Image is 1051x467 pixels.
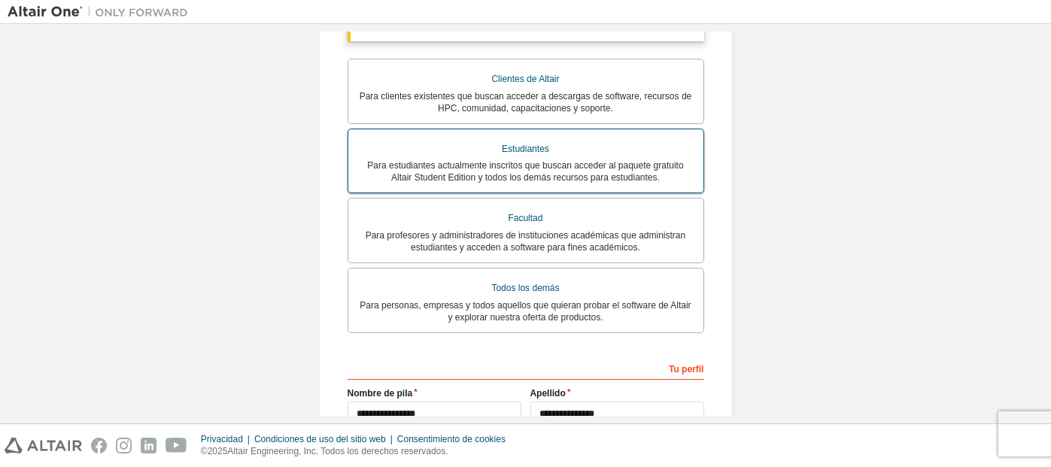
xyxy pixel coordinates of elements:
img: Altair Uno [8,5,196,20]
font: Condiciones de uso del sitio web [254,434,386,444]
font: Estudiantes [502,144,549,154]
img: facebook.svg [91,438,107,453]
font: Altair Engineering, Inc. Todos los derechos reservados. [227,446,448,456]
img: youtube.svg [166,438,187,453]
img: instagram.svg [116,438,132,453]
img: linkedin.svg [141,438,156,453]
font: Para clientes existentes que buscan acceder a descargas de software, recursos de HPC, comunidad, ... [360,91,692,114]
font: Consentimiento de cookies [397,434,506,444]
font: Nombre de pila [348,388,413,399]
font: Todos los demás [491,283,559,293]
font: Para profesores y administradores de instituciones académicas que administran estudiantes y acced... [366,230,686,253]
font: 2025 [208,446,228,456]
font: Privacidad [201,434,243,444]
font: Para estudiantes actualmente inscritos que buscan acceder al paquete gratuito Altair Student Edit... [367,160,683,183]
font: Facultad [508,213,542,223]
font: Clientes de Altair [491,74,559,84]
font: Para personas, empresas y todos aquellos que quieran probar el software de Altair y explorar nues... [360,300,691,323]
img: altair_logo.svg [5,438,82,453]
font: Tu perfil [669,364,703,375]
font: Apellido [530,388,566,399]
font: © [201,446,208,456]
